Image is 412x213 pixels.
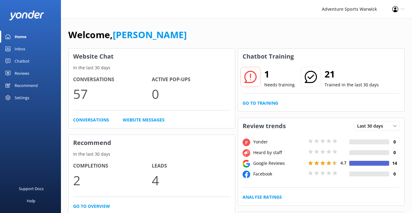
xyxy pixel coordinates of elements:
p: 4 [152,170,230,190]
h3: Chatbot Training [238,49,298,64]
p: 57 [73,84,152,104]
div: Inbox [15,43,25,55]
h4: 0 [389,149,400,156]
h4: 0 [389,139,400,145]
h3: Review trends [238,118,290,134]
div: Settings [15,92,29,104]
div: Recommend [15,79,38,92]
h4: 0 [389,171,400,177]
h4: 14 [389,160,400,167]
h4: Conversations [73,76,152,84]
span: Last 30 days [357,123,387,129]
div: Support Docs [19,182,44,195]
div: Heard by staff [252,149,307,156]
a: Go to overview [73,203,110,210]
a: Go to Training [243,100,278,106]
p: 0 [152,84,230,104]
a: Analyse Ratings [243,194,282,200]
p: Needs training [264,81,295,88]
h2: 21 [325,67,379,81]
span: 4.7 [340,160,346,166]
h4: Leads [152,162,230,170]
h4: Active Pop-ups [152,76,230,84]
div: Chatbot [15,55,30,67]
p: Trained in the last 30 days [325,81,379,88]
div: Reviews [15,67,29,79]
p: In the last 30 days [69,151,235,157]
p: 2 [73,170,152,190]
a: Conversations [73,117,109,123]
h3: Recommend [69,135,235,151]
img: yonder-white-logo.png [9,10,44,20]
div: Home [15,31,27,43]
h3: Website Chat [69,49,235,64]
a: Website Messages [123,117,165,123]
h2: 1 [264,67,295,81]
div: Google Reviews [252,160,307,167]
div: Facebook [252,171,307,177]
div: Yonder [252,139,307,145]
div: Help [27,195,35,207]
a: [PERSON_NAME] [113,28,187,41]
h4: Completions [73,162,152,170]
h1: Welcome, [68,27,187,42]
p: In the last 30 days [69,64,235,71]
